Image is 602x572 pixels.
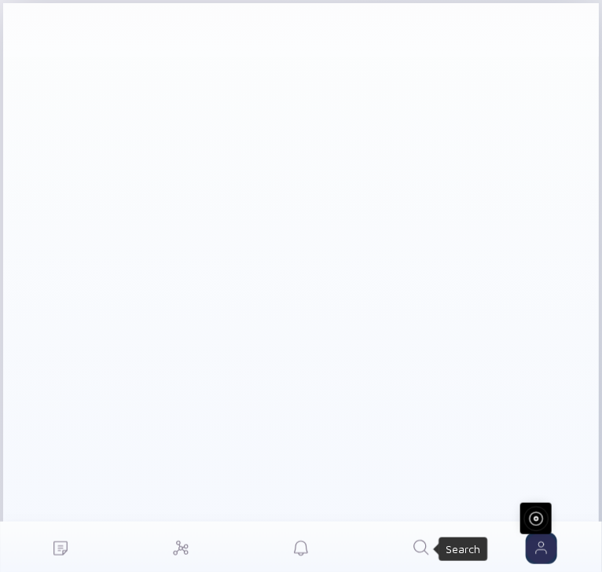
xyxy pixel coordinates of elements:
a: Investor Map [120,522,240,572]
a: Search [362,522,482,572]
a: Sign in [482,522,602,572]
a: Reminders [240,522,361,572]
img: Sign in [526,533,557,564]
div: Search [446,541,480,557]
